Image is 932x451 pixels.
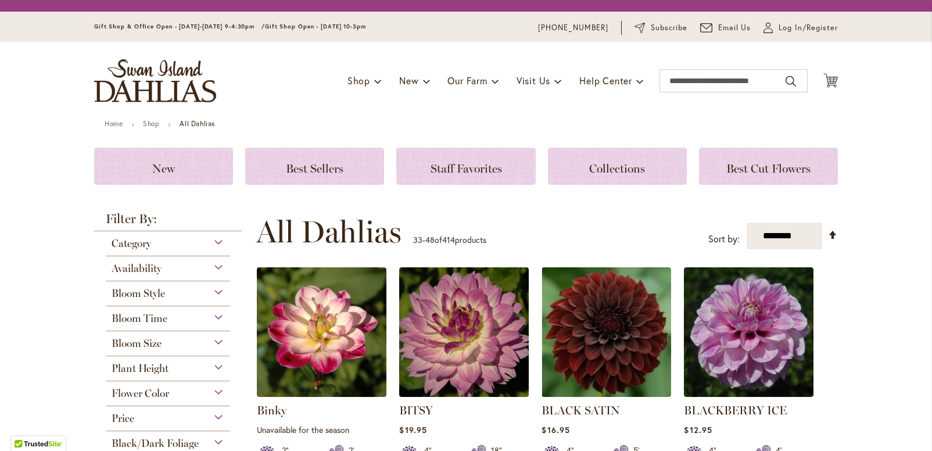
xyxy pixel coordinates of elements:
img: Binky [257,267,386,397]
span: New [399,74,418,87]
strong: Filter By: [94,213,242,231]
a: Log In/Register [763,22,838,34]
a: Shop [143,119,159,128]
span: Collections [589,162,645,176]
span: Gift Shop Open - [DATE] 10-3pm [265,23,366,30]
span: Availability [112,262,162,275]
a: BLACKBERRY ICE [684,388,813,399]
span: Email Us [718,22,751,34]
span: All Dahlias [256,214,402,249]
p: - of products [413,231,486,249]
a: store logo [94,59,216,102]
a: Best Sellers [245,148,384,185]
a: New [94,148,233,185]
span: $16.95 [542,424,569,435]
span: $12.95 [684,424,712,435]
span: Plant Height [112,362,169,375]
span: New [152,162,175,176]
a: Email Us [700,22,751,34]
span: 414 [442,234,455,245]
a: BLACKBERRY ICE [684,403,787,417]
a: BLACK SATIN [542,403,620,417]
span: Visit Us [517,74,550,87]
span: Shop [347,74,370,87]
span: Help Center [579,74,632,87]
img: BLACK SATIN [542,267,671,397]
a: BITSY [399,388,529,399]
a: Binky [257,403,286,417]
span: Best Sellers [286,162,343,176]
a: BITSY [399,403,433,417]
a: Staff Favorites [396,148,535,185]
span: Best Cut Flowers [726,162,811,176]
span: Gift Shop & Office Open - [DATE]-[DATE] 9-4:30pm / [94,23,265,30]
a: Best Cut Flowers [699,148,838,185]
a: [PHONE_NUMBER] [538,22,608,34]
span: Bloom Style [112,287,165,300]
a: Binky [257,388,386,399]
span: Price [112,412,134,425]
span: 48 [425,234,435,245]
img: BLACKBERRY ICE [684,267,813,397]
span: Subscribe [651,22,687,34]
span: Bloom Time [112,312,167,325]
a: Collections [548,148,687,185]
span: 33 [413,234,422,245]
span: Our Farm [447,74,487,87]
span: Bloom Size [112,337,162,350]
strong: All Dahlias [180,119,215,128]
a: Home [105,119,123,128]
span: Staff Favorites [431,162,502,176]
img: BITSY [399,267,529,397]
span: $19.95 [399,424,426,435]
a: Subscribe [635,22,687,34]
a: BLACK SATIN [542,388,671,399]
span: Flower Color [112,387,169,400]
p: Unavailable for the season [257,424,386,435]
span: Log In/Register [779,22,838,34]
span: Category [112,237,151,250]
label: Sort by: [708,228,740,250]
span: Black/Dark Foliage [112,437,199,450]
